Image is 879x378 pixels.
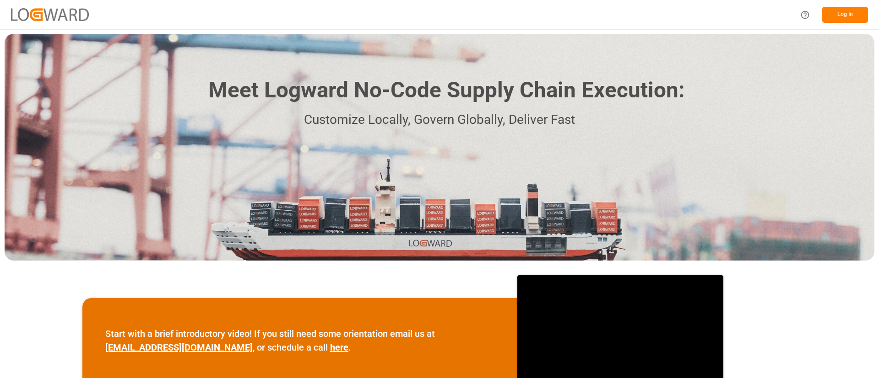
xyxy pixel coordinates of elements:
[195,110,684,130] p: Customize Locally, Govern Globally, Deliver Fast
[11,8,89,21] img: Logward_new_orange.png
[795,5,815,25] button: Help Center
[208,74,684,106] h1: Meet Logward No-Code Supply Chain Execution:
[105,327,494,354] p: Start with a brief introductory video! If you still need some orientation email us at , or schedu...
[822,7,868,23] button: Log In
[105,342,253,353] a: [EMAIL_ADDRESS][DOMAIN_NAME]
[330,342,348,353] a: here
